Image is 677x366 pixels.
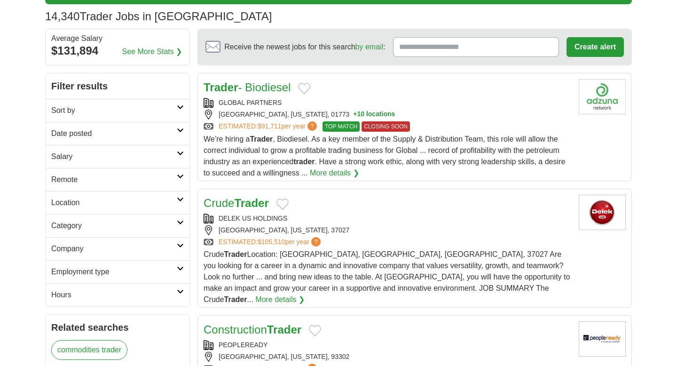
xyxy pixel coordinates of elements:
[310,167,359,179] a: More details ❯
[298,83,310,94] button: Add to favorite jobs
[51,289,177,301] h2: Hours
[51,128,177,139] h2: Date posted
[219,237,323,247] a: ESTIMATED:$105,510per year?
[51,340,127,360] a: commodities trader
[51,174,177,185] h2: Remote
[51,42,184,59] div: $131,894
[46,168,189,191] a: Remote
[204,135,565,177] span: We’re hiring a , Biodiesel. As a key member of the Supply & Distribution Team, this role will all...
[353,110,357,119] span: +
[219,121,319,132] a: ESTIMATED:$91,711per year?
[224,295,247,303] strong: Trader
[122,46,182,57] a: See More Stats ❯
[323,121,360,132] span: TOP MATCH
[46,145,189,168] a: Salary
[46,260,189,283] a: Employment type
[307,121,317,131] span: ?
[219,99,282,106] a: GLOBAL PARTNERS
[276,199,289,210] button: Add to favorite jobs
[204,81,291,94] a: Trader- Biodiesel
[355,43,384,51] a: by email
[258,238,285,246] span: $105,510
[51,197,177,208] h2: Location
[353,110,395,119] button: +10 locations
[567,37,624,57] button: Create alert
[45,8,79,25] span: 14,340
[204,81,238,94] strong: Trader
[204,352,571,362] div: [GEOGRAPHIC_DATA], [US_STATE], 93302
[204,110,571,119] div: [GEOGRAPHIC_DATA], [US_STATE], 01773
[51,320,184,334] h2: Related searches
[309,325,321,336] button: Add to favorite jobs
[46,73,189,99] h2: Filter results
[204,250,570,303] span: Crude Location: [GEOGRAPHIC_DATA], [GEOGRAPHIC_DATA], [GEOGRAPHIC_DATA], 37027 Are you looking fo...
[204,197,269,209] a: CrudeTrader
[46,191,189,214] a: Location
[293,158,315,166] strong: trader
[51,35,184,42] div: Average Salary
[204,225,571,235] div: [GEOGRAPHIC_DATA], [US_STATE], 37027
[46,283,189,306] a: Hours
[46,99,189,122] a: Sort by
[45,10,272,23] h1: Trader Jobs in [GEOGRAPHIC_DATA]
[362,121,410,132] span: CLOSING SOON
[224,41,385,53] span: Receive the newest jobs for this search :
[234,197,268,209] strong: Trader
[250,135,273,143] strong: Trader
[46,214,189,237] a: Category
[51,243,177,255] h2: Company
[219,341,268,349] a: PEOPLEREADY
[51,151,177,162] h2: Salary
[579,79,626,114] img: Global Partners logo
[51,266,177,278] h2: Employment type
[46,237,189,260] a: Company
[579,321,626,357] img: PeopleReady logo
[51,105,177,116] h2: Sort by
[219,215,287,222] a: DELEK US HOLDINGS
[255,294,305,305] a: More details ❯
[51,220,177,231] h2: Category
[258,122,282,130] span: $91,711
[204,323,301,336] a: ConstructionTrader
[224,250,247,258] strong: Trader
[311,237,321,247] span: ?
[267,323,301,336] strong: Trader
[46,122,189,145] a: Date posted
[579,195,626,230] img: Delek US Holdings logo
